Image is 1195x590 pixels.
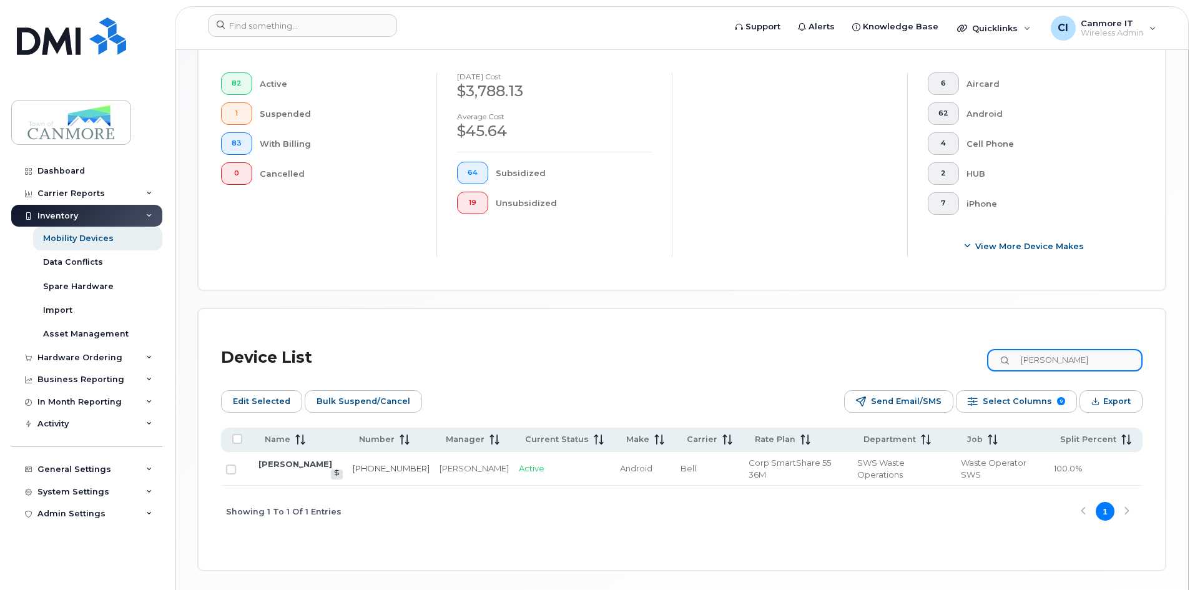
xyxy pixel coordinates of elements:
[457,112,652,120] h4: Average cost
[928,72,959,95] button: 6
[457,81,652,102] div: $3,788.13
[457,72,652,81] h4: [DATE] cost
[208,14,397,37] input: Find something...
[260,132,417,155] div: With Billing
[260,102,417,125] div: Suspended
[745,21,780,33] span: Support
[938,199,948,209] span: 7
[519,463,544,473] span: Active
[221,162,252,185] button: 0
[232,79,242,89] span: 82
[1042,16,1165,41] div: Canmore IT
[233,392,290,411] span: Edit Selected
[789,14,843,39] a: Alerts
[928,192,959,215] button: 7
[1057,397,1065,405] span: 9
[928,102,959,125] button: 62
[221,342,312,374] div: Device List
[726,14,789,39] a: Support
[961,458,1026,479] span: Waste Operator SWS
[265,434,290,445] span: Name
[260,162,417,185] div: Cancelled
[468,168,478,178] span: 64
[1060,434,1116,445] span: Split Percent
[496,192,652,214] div: Unsubsidized
[1081,18,1143,28] span: Canmore IT
[260,72,417,95] div: Active
[221,390,302,413] button: Edit Selected
[687,434,717,445] span: Carrier
[440,463,509,474] div: [PERSON_NAME]
[221,72,252,95] button: 82
[221,132,252,155] button: 83
[755,434,795,445] span: Rate Plan
[863,21,938,33] span: Knowledge Base
[975,240,1084,252] span: View More Device Makes
[305,390,422,413] button: Bulk Suspend/Cancel
[1079,390,1143,413] button: Export
[938,139,948,149] span: 4
[928,162,959,185] button: 2
[966,162,1123,185] div: HUB
[457,120,652,142] div: $45.64
[1054,463,1083,473] span: 100.0%
[468,198,478,208] span: 19
[353,463,430,473] a: [PHONE_NUMBER]
[1058,21,1068,36] span: CI
[983,392,1052,411] span: Select Columns
[226,502,342,521] span: Showing 1 To 1 Of 1 Entries
[956,390,1077,413] button: Select Columns 9
[966,132,1123,155] div: Cell Phone
[232,169,242,179] span: 0
[987,349,1143,371] input: Search Device List ...
[972,23,1018,33] span: Quicklinks
[938,169,948,179] span: 2
[938,109,948,119] span: 62
[967,434,983,445] span: Job
[843,14,947,39] a: Knowledge Base
[1103,392,1131,411] span: Export
[844,390,953,413] button: Send Email/SMS
[457,162,488,184] button: 64
[258,459,332,469] a: [PERSON_NAME]
[496,162,652,184] div: Subsidized
[626,434,649,445] span: Make
[948,16,1040,41] div: Quicklinks
[359,434,395,445] span: Number
[871,392,942,411] span: Send Email/SMS
[1141,536,1186,581] iframe: Messenger Launcher
[966,102,1123,125] div: Android
[331,470,343,479] a: View Last Bill
[928,235,1123,257] button: View More Device Makes
[809,21,835,33] span: Alerts
[857,458,905,479] span: SWS Waste Operations
[317,392,410,411] span: Bulk Suspend/Cancel
[446,434,484,445] span: Manager
[221,102,252,125] button: 1
[966,72,1123,95] div: Aircard
[966,192,1123,215] div: iPhone
[1081,28,1143,38] span: Wireless Admin
[457,192,488,214] button: 19
[620,463,652,473] span: Android
[525,434,589,445] span: Current Status
[938,79,948,89] span: 6
[863,434,916,445] span: Department
[232,139,242,149] span: 83
[1096,502,1114,521] button: Page 1
[232,109,242,119] span: 1
[928,132,959,155] button: 4
[681,463,696,473] span: Bell
[749,458,831,479] span: Corp SmartShare 55 36M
